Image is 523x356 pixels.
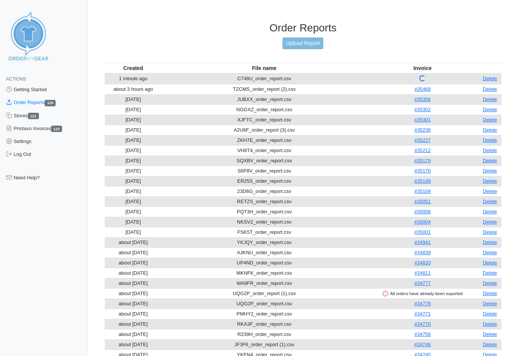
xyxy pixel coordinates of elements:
[483,137,497,143] a: Delete
[162,104,367,115] td: NGGXZ_order_report.csv
[28,113,39,119] span: 121
[414,127,431,133] a: #35236
[483,199,497,204] a: Delete
[483,219,497,225] a: Delete
[414,137,431,143] a: #35227
[105,196,162,207] td: [DATE]
[105,125,162,135] td: [DATE]
[483,229,497,235] a: Delete
[105,207,162,217] td: [DATE]
[162,237,367,247] td: YKJQY_order_report.csv
[414,250,431,255] a: #34839
[414,301,431,306] a: #34776
[105,63,162,73] th: Created
[414,168,431,174] a: #35170
[414,239,431,245] a: #34941
[105,135,162,145] td: [DATE]
[483,76,497,81] a: Delete
[162,298,367,309] td: UQG2P_order_report.csv
[414,178,431,184] a: #35149
[483,239,497,245] a: Delete
[105,339,162,350] td: about [DATE]
[162,247,367,258] td: AJKNU_order_report.csv
[162,94,367,104] td: JUBXX_order_report.csv
[105,268,162,278] td: about [DATE]
[105,176,162,186] td: [DATE]
[483,158,497,163] a: Delete
[414,199,431,204] a: #35051
[414,148,431,153] a: #35212
[414,229,431,235] a: #35001
[414,219,431,225] a: #35004
[483,117,497,123] a: Delete
[414,342,431,347] a: #34748
[414,270,431,276] a: #34811
[105,104,162,115] td: [DATE]
[162,155,367,166] td: SQXBV_order_report.csv
[483,291,497,296] a: Delete
[483,168,497,174] a: Delete
[105,166,162,176] td: [DATE]
[414,311,431,317] a: #34771
[162,115,367,125] td: XJFTC_order_report.csv
[162,176,367,186] td: ER25S_order_report.csv
[6,76,26,82] span: Actions
[105,186,162,196] td: [DATE]
[483,301,497,306] a: Delete
[105,319,162,329] td: about [DATE]
[483,178,497,184] a: Delete
[105,247,162,258] td: about [DATE]
[414,321,431,327] a: #34770
[414,117,431,123] a: #35301
[51,126,62,132] span: 123
[162,319,367,329] td: RKA3F_order_report.csv
[414,280,431,286] a: #34777
[483,321,497,327] a: Delete
[483,331,497,337] a: Delete
[105,22,502,34] h3: Order Reports
[282,37,323,49] a: Upload Report
[368,290,477,297] div: All orders have already been exported
[483,107,497,112] a: Delete
[483,127,497,133] a: Delete
[105,227,162,237] td: [DATE]
[483,188,497,194] a: Delete
[414,188,431,194] a: #35109
[105,258,162,268] td: about [DATE]
[483,311,497,317] a: Delete
[414,209,431,215] a: #35008
[162,309,367,319] td: PMHY2_order_report.csv
[162,196,367,207] td: RETZS_order_report.csv
[414,96,431,102] a: #35356
[414,107,431,112] a: #35302
[162,135,367,145] td: ZKH7E_order_report.csv
[162,186,367,196] td: 23D6G_order_report.csv
[483,260,497,266] a: Delete
[162,145,367,155] td: VH8T4_order_report.csv
[105,94,162,104] td: [DATE]
[414,260,431,266] a: #34833
[105,288,162,298] td: about [DATE]
[483,209,497,215] a: Delete
[105,155,162,166] td: [DATE]
[105,278,162,288] td: about [DATE]
[414,158,431,163] a: #35179
[105,115,162,125] td: [DATE]
[162,63,367,73] th: File name
[105,145,162,155] td: [DATE]
[105,84,162,94] td: about 3 hours ago
[162,84,367,94] td: TZCMS_order_report (2).csv
[45,100,56,106] span: 128
[162,166,367,176] td: S6F8V_order_report.csv
[162,73,367,84] td: C748U_order_report.csv
[162,125,367,135] td: A2U6F_order_report (3).csv
[162,329,367,339] td: R239H_order_report.csv
[162,217,367,227] td: NKSV2_order_report.csv
[105,73,162,84] td: 1 minute ago
[367,63,478,73] th: Invoice
[105,309,162,319] td: about [DATE]
[162,278,367,288] td: WA9FR_order_report.csv
[162,227,367,237] td: FSK5T_order_report.csv
[105,237,162,247] td: about [DATE]
[162,288,367,298] td: UQG2P_order_report (1).csv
